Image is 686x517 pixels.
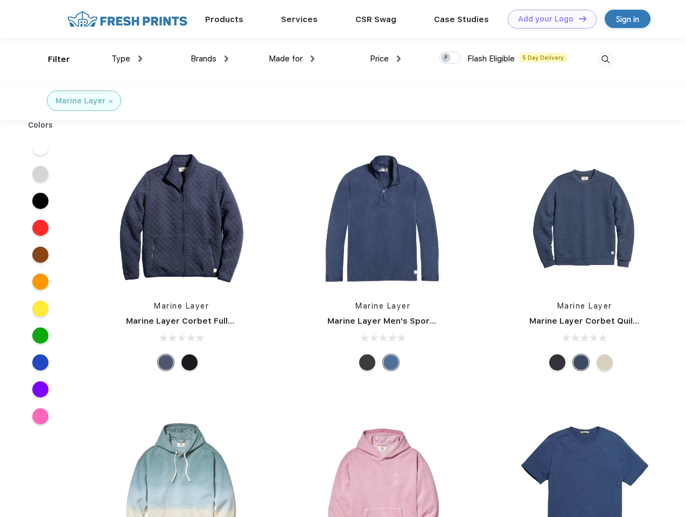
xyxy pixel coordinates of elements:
div: Filter [48,53,70,66]
a: Services [281,15,318,24]
div: Deep Denim [383,354,399,371]
img: func=resize&h=266 [311,146,454,290]
img: dropdown.png [225,55,228,62]
span: Flash Eligible [467,54,515,64]
a: Sign in [605,10,650,28]
img: dropdown.png [311,55,314,62]
span: Type [111,54,130,64]
div: Oat Heather [597,354,613,371]
div: Navy Heather [573,354,589,371]
img: dropdown.png [138,55,142,62]
img: filter_cancel.svg [109,100,113,103]
a: Marine Layer [557,302,612,310]
span: Made for [269,54,303,64]
a: Marine Layer [154,302,209,310]
div: Add your Logo [518,15,573,24]
a: Products [205,15,243,24]
img: DT [579,16,586,22]
a: CSR Swag [355,15,396,24]
span: Price [370,54,389,64]
span: Brands [191,54,216,64]
img: dropdown.png [397,55,401,62]
a: Marine Layer Corbet Full-Zip Jacket [126,316,275,326]
div: Colors [20,120,61,131]
div: Charcoal [549,354,565,371]
div: Marine Layer [55,95,106,107]
div: Navy [158,354,174,371]
img: fo%20logo%202.webp [64,10,191,29]
div: Black [181,354,198,371]
img: desktop_search.svg [597,51,614,68]
a: Marine Layer Men's Sport Quarter Zip [327,316,484,326]
a: Marine Layer [355,302,410,310]
img: func=resize&h=266 [110,146,253,290]
div: Charcoal [359,354,375,371]
span: 5 Day Delivery [519,53,567,62]
img: func=resize&h=266 [513,146,656,290]
div: Sign in [616,13,639,25]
